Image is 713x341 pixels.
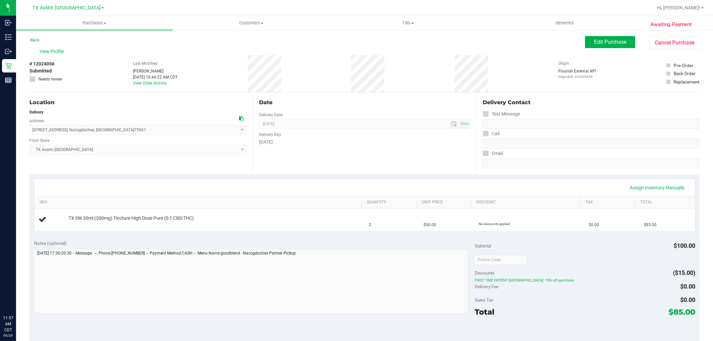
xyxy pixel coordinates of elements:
div: Pre-Order [674,62,693,69]
a: Assign Inventory Manually [625,182,689,193]
iframe: Resource center unread badge [20,287,28,295]
span: View Profile [39,48,66,55]
a: Unit Price [422,200,469,205]
inline-svg: Inbound [5,19,12,26]
div: Flourish External API [558,68,596,79]
span: Needs review [38,76,62,82]
div: Back Order [674,70,696,77]
strong: Delivery [29,110,43,115]
a: Discount [476,200,578,205]
input: Format: (999) 999-9999 [483,119,700,129]
a: Deliveries [486,16,643,30]
span: Tills [330,20,486,26]
span: TX SW 30ml (300mg) Tincture High Dose Pure (0:1 CBD:THC) [69,215,194,221]
span: ($15.00) [673,269,695,276]
span: $50.00 [424,222,436,228]
label: Text Message [483,109,520,119]
span: $100.00 [674,242,695,249]
p: 11:57 AM CDT [3,315,13,333]
label: Email [483,149,503,158]
span: No discounts applied [479,222,510,226]
a: SKU [39,200,359,205]
button: Cancel Purchase [649,36,700,49]
span: Edit Purchase [594,39,626,45]
a: Quantity [367,200,414,205]
span: $0.00 [680,283,695,290]
inline-svg: Reports [5,77,12,83]
span: Sales Tax [475,297,493,303]
span: $0.00 [589,222,599,228]
span: Total [475,307,494,317]
span: $0.00 [680,296,695,303]
a: Purchases [16,16,173,30]
a: Tills [330,16,486,30]
div: Replacement [674,78,699,85]
a: Back [29,38,39,42]
span: Subtotal [475,243,491,248]
inline-svg: Retail [5,62,12,69]
input: Format: (999) 999-9999 [483,139,700,149]
div: Location [29,99,247,107]
a: View Order Activity [133,81,167,86]
span: Deliveries [547,20,583,26]
label: Call [483,129,499,139]
iframe: Resource center [7,288,27,308]
span: Customers [173,20,329,26]
span: 2 [369,222,371,228]
span: # 12024056 [29,60,54,67]
p: 09/29 [3,333,13,338]
div: Delivery Contact [483,99,700,107]
p: Original ID: 329039356 [558,74,596,79]
button: Edit Purchase [585,36,635,48]
div: [DATE] 10:44:22 AM CDT [133,74,177,80]
span: $85.00 [669,307,695,317]
label: From Store [29,138,49,144]
label: Last Modified [133,60,157,66]
label: Address [29,118,44,124]
div: [PERSON_NAME] [133,68,177,74]
a: Tax [585,200,632,205]
span: Submitted [29,67,52,74]
a: Customers [173,16,330,30]
div: [DATE] [259,139,470,146]
div: Copy address to clipboard [239,115,244,122]
span: Awaiting Payment [650,21,692,28]
span: Notes (optional) [34,240,67,246]
span: Purchases [16,20,173,26]
div: Date [259,99,470,107]
inline-svg: Outbound [5,48,12,55]
a: Total [640,200,687,205]
span: $85.00 [644,222,657,228]
label: Delivery Date [259,112,282,118]
span: Hi, [PERSON_NAME]! [657,5,700,10]
span: FIRST TIME PATIENT [GEOGRAPHIC_DATA]: 15% off purchase [475,278,695,283]
input: Promo Code [475,255,526,265]
label: Origin [558,60,569,66]
inline-svg: Inventory [5,34,12,40]
label: Delivery Day [259,132,281,138]
span: Delivery Fee [475,284,498,289]
span: TX Austin [GEOGRAPHIC_DATA] [32,5,101,11]
span: Discounts [475,267,494,279]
